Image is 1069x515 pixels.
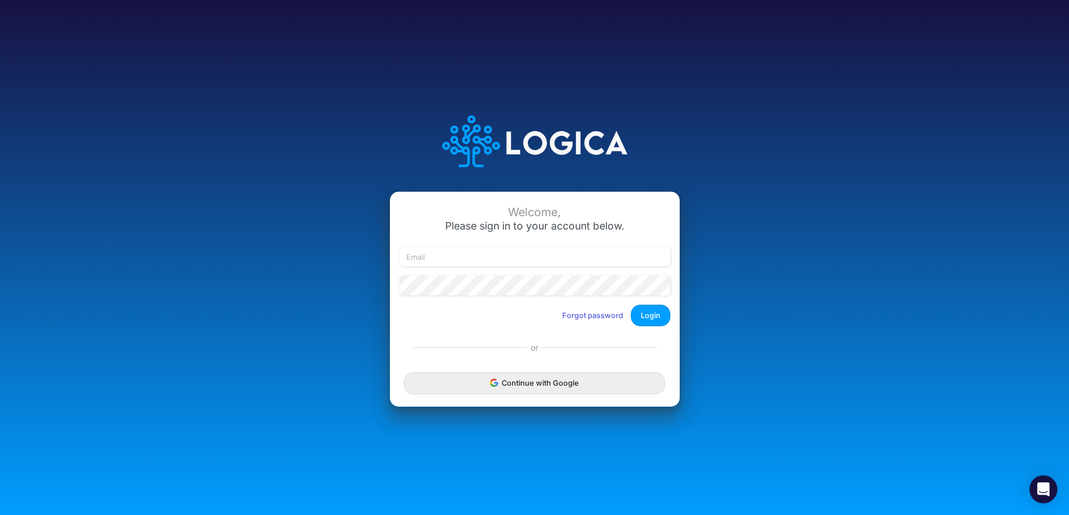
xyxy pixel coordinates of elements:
[445,220,624,232] span: Please sign in to your account below.
[404,372,665,394] button: Continue with Google
[631,305,670,326] button: Login
[1029,475,1057,503] div: Open Intercom Messenger
[399,206,670,219] div: Welcome,
[555,306,631,325] button: Forgot password
[399,247,670,267] input: Email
